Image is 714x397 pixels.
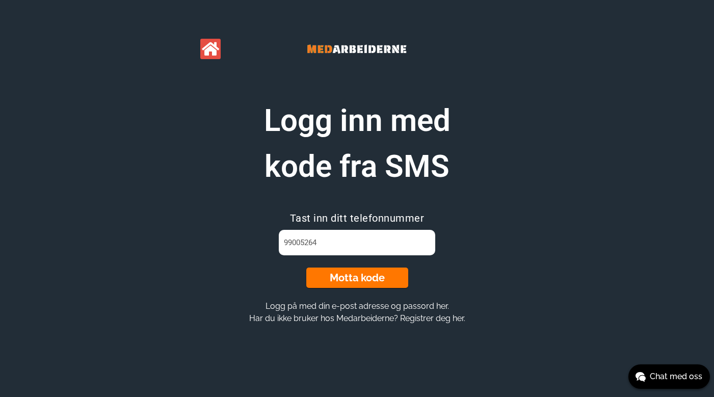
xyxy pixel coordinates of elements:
[628,364,710,389] button: Chat med oss
[306,268,408,288] button: Motta kode
[280,31,433,67] img: Banner
[650,370,702,383] span: Chat med oss
[230,98,485,190] h1: Logg inn med kode fra SMS
[290,212,425,224] span: Tast inn ditt telefonnummer
[262,301,452,311] button: Logg på med din e-post adresse og passord her.
[246,313,468,324] button: Har du ikke bruker hos Medarbeiderne? Registrer deg her.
